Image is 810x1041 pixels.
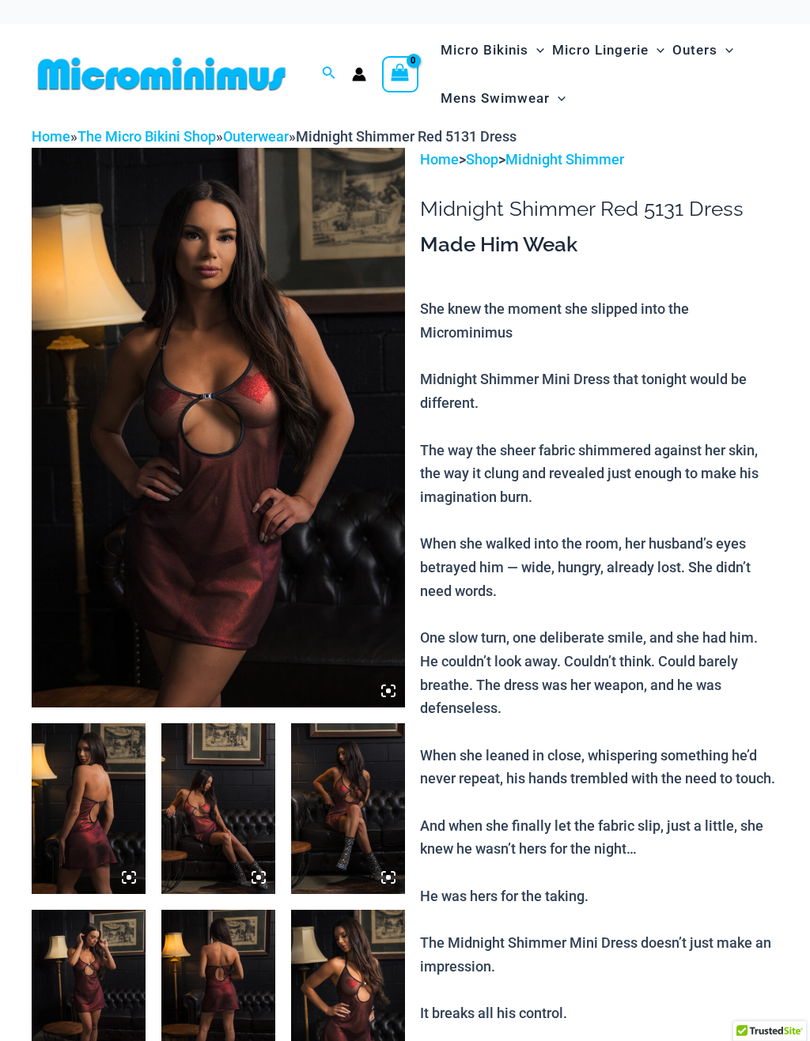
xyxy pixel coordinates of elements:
[420,151,459,168] a: Home
[32,723,146,894] img: Midnight Shimmer Red 5131 Dress
[441,30,528,70] span: Micro Bikinis
[668,26,737,74] a: OutersMenu ToggleMenu Toggle
[32,56,292,92] img: MM SHOP LOGO FLAT
[441,78,550,119] span: Mens Swimwear
[161,723,275,894] img: Midnight Shimmer Red 5131 Dress
[420,197,778,221] h1: Midnight Shimmer Red 5131 Dress
[550,78,566,119] span: Menu Toggle
[223,128,289,145] a: Outerwear
[291,723,405,894] img: Midnight Shimmer Red 5131 Dress
[672,30,717,70] span: Outers
[434,24,778,125] nav: Site Navigation
[466,151,498,168] a: Shop
[322,64,336,84] a: Search icon link
[717,30,733,70] span: Menu Toggle
[382,56,418,92] a: View Shopping Cart, empty
[420,148,778,172] p: > >
[505,151,624,168] a: Midnight Shimmer
[32,128,517,145] span: » » »
[437,26,548,74] a: Micro BikinisMenu ToggleMenu Toggle
[420,232,778,258] h3: Made Him Weak
[437,74,570,123] a: Mens SwimwearMenu ToggleMenu Toggle
[352,67,366,81] a: Account icon link
[548,26,668,74] a: Micro LingerieMenu ToggleMenu Toggle
[32,128,70,145] a: Home
[528,30,544,70] span: Menu Toggle
[296,128,517,145] span: Midnight Shimmer Red 5131 Dress
[32,148,405,707] img: Midnight Shimmer Red 5131 Dress
[78,128,216,145] a: The Micro Bikini Shop
[649,30,664,70] span: Menu Toggle
[552,30,649,70] span: Micro Lingerie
